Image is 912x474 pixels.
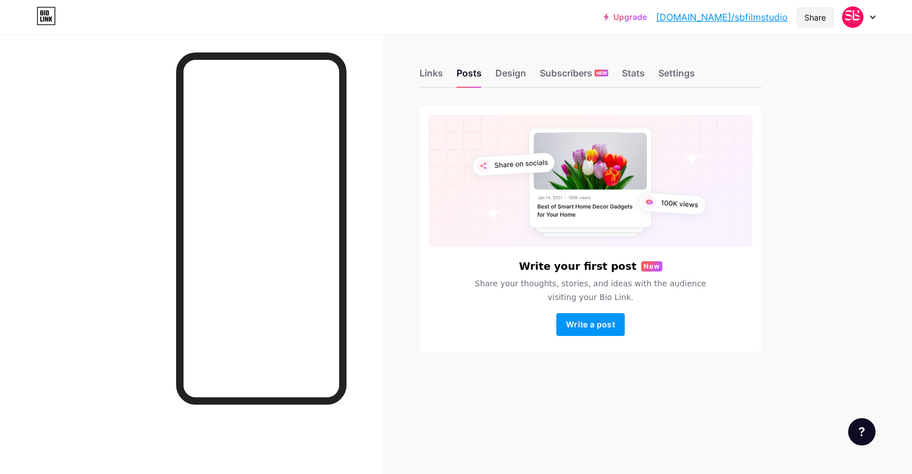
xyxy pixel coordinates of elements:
[842,6,864,28] img: S.B FILMS
[420,66,443,87] div: Links
[519,261,636,272] h6: Write your first post
[596,70,607,76] span: NEW
[658,66,695,87] div: Settings
[804,11,826,23] div: Share
[566,319,615,329] span: Write a post
[656,10,788,24] a: [DOMAIN_NAME]/sbfilmstudio
[461,277,720,304] span: Share your thoughts, stories, and ideas with the audience visiting your Bio Link.
[457,66,482,87] div: Posts
[495,66,526,87] div: Design
[644,261,660,272] span: New
[556,313,625,336] button: Write a post
[604,13,647,22] a: Upgrade
[540,66,608,87] div: Subscribers
[622,66,645,87] div: Stats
